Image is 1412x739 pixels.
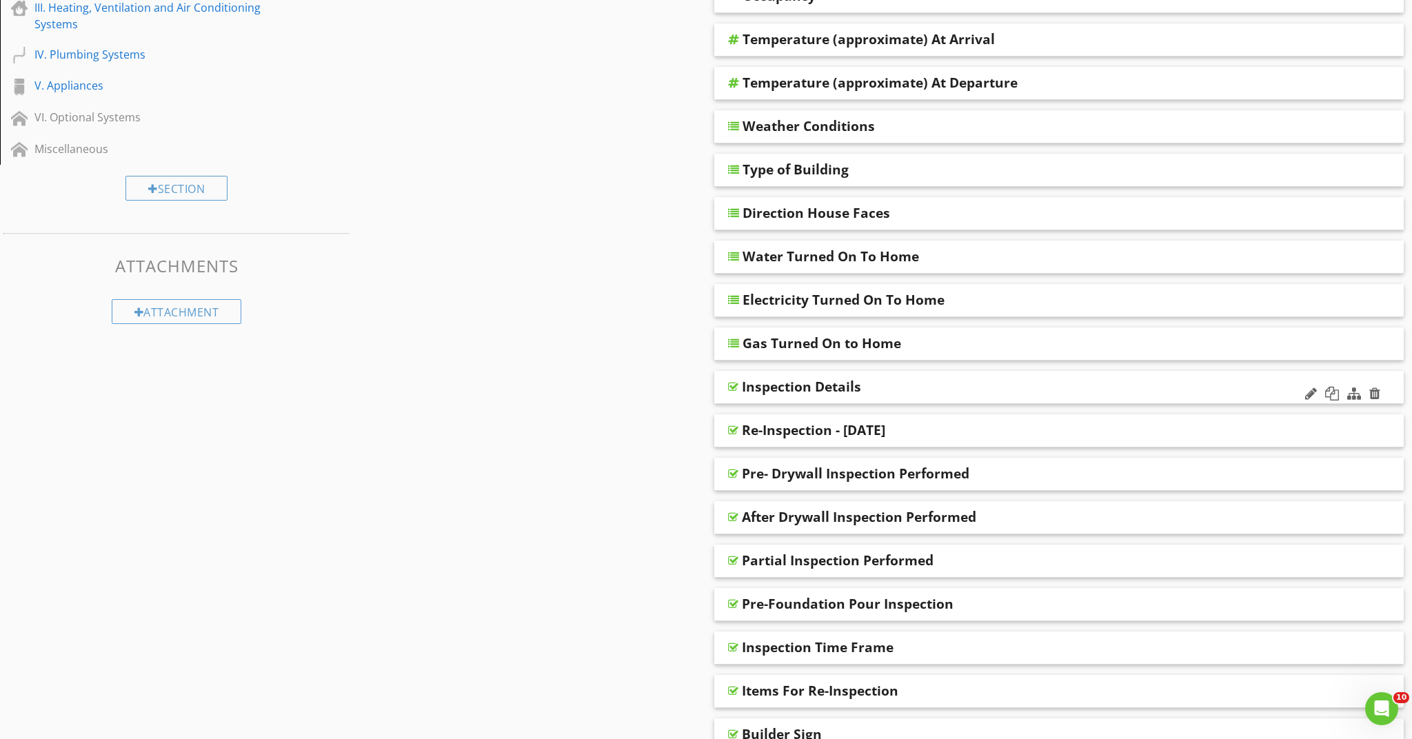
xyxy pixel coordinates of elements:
div: Attachment [112,299,242,324]
div: IV. Plumbing Systems [34,46,288,63]
div: Water Turned On To Home [743,248,919,265]
div: VI. Optional Systems [34,109,288,125]
div: Gas Turned On to Home [743,335,901,352]
div: V. Appliances [34,77,288,94]
div: Inspection Time Frame [742,639,894,656]
span: 10 [1393,692,1409,703]
div: Re-Inspection - [DATE] [742,422,885,438]
div: Weather Conditions [743,118,875,134]
div: After Drywall Inspection Performed [742,509,976,525]
div: Inspection Details [742,378,861,395]
div: Temperature (approximate) At Arrival [743,31,995,48]
iframe: Intercom live chat [1365,692,1398,725]
div: Section [125,176,228,201]
div: Electricity Turned On To Home [743,292,945,308]
div: Direction House Faces [743,205,890,221]
div: Miscellaneous [34,141,288,157]
div: Temperature (approximate) At Departure [743,74,1018,91]
div: Type of Building [743,161,849,178]
div: Pre- Drywall Inspection Performed [742,465,969,482]
div: Partial Inspection Performed [742,552,934,569]
div: Pre-Foundation Pour Inspection [742,596,954,612]
div: Items For Re-Inspection [742,682,898,699]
